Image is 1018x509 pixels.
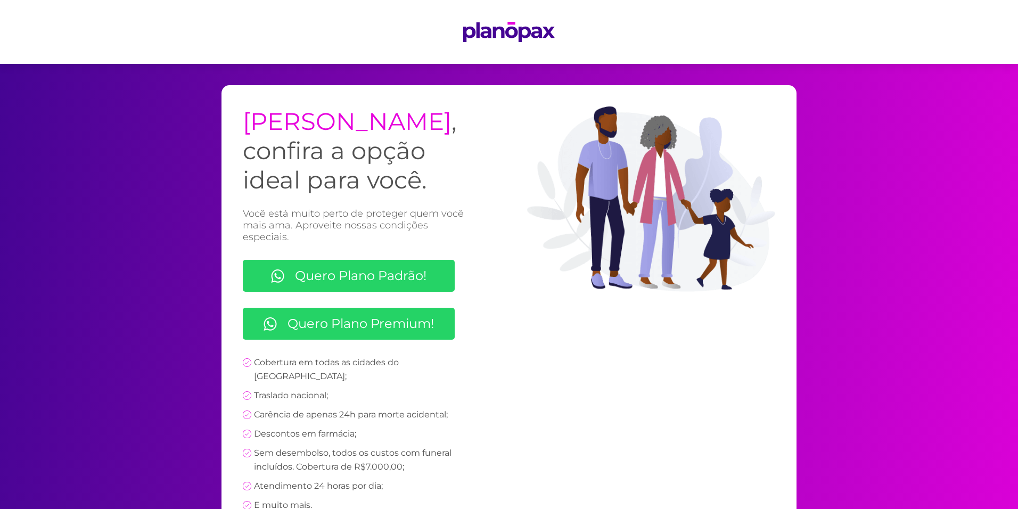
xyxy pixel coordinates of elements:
[243,208,472,243] p: Você está muito perto de proteger quem você mais ama. Aproveite nossas condições especiais.
[243,358,251,367] img: check
[243,260,455,292] a: Quero Plano Padrão!
[527,106,775,292] img: family
[264,317,277,331] img: fale com consultor
[243,389,472,403] li: Traslado nacional;
[243,411,251,419] img: check
[243,427,472,441] li: Descontos em farmácia;
[243,430,251,438] img: check
[243,408,472,422] li: Carência de apenas 24h para morte acidental;
[243,356,472,383] li: Cobertura em todas as cidades do [GEOGRAPHIC_DATA];
[243,308,455,340] a: Quero Plano Premium!
[243,482,251,490] img: check
[243,391,251,400] img: check
[271,269,284,283] img: fale com consultor
[243,479,472,493] li: Atendimento 24 horas por dia;
[243,106,451,136] span: [PERSON_NAME]
[243,446,472,474] li: Sem desembolso, todos os custos com funeral incluídos. Cobertura de R$7.000,00;
[243,449,251,457] img: check
[243,106,472,194] h2: , confira a opção ideal para você.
